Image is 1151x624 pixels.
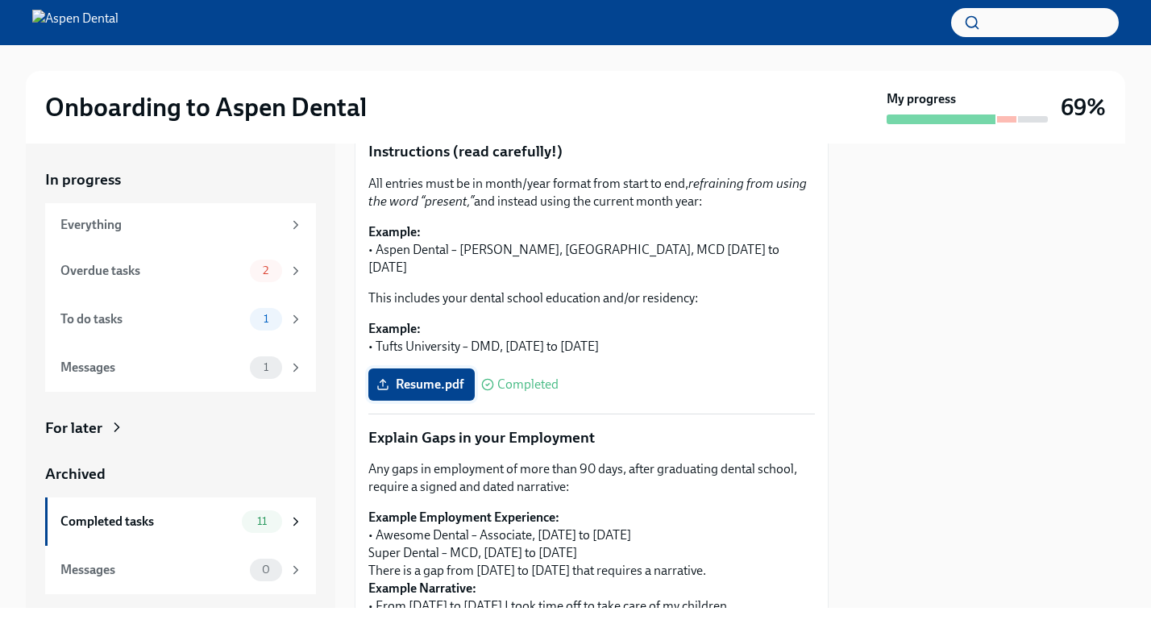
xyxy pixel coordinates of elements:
[1061,93,1106,122] h3: 69%
[252,564,280,576] span: 0
[45,418,316,439] a: For later
[45,343,316,392] a: Messages1
[60,513,235,530] div: Completed tasks
[368,175,815,210] p: All entries must be in month/year format from start to end, and instead using the current month y...
[32,10,118,35] img: Aspen Dental
[368,321,421,336] strong: Example:
[368,176,807,209] em: refraining from using the word “present,”
[368,510,559,525] strong: Example Employment Experience:
[887,90,956,108] strong: My progress
[45,418,102,439] div: For later
[497,378,559,391] span: Completed
[368,427,815,448] p: Explain Gaps in your Employment
[45,247,316,295] a: Overdue tasks2
[254,361,278,373] span: 1
[368,320,815,356] p: • Tufts University – DMD, [DATE] to [DATE]
[60,561,243,579] div: Messages
[45,169,316,190] a: In progress
[45,295,316,343] a: To do tasks1
[45,203,316,247] a: Everything
[368,141,815,162] p: Instructions (read carefully!)
[368,224,421,239] strong: Example:
[368,460,815,496] p: Any gaps in employment of more than 90 days, after graduating dental school, require a signed and...
[60,216,282,234] div: Everything
[368,368,475,401] label: Resume.pdf
[368,223,815,277] p: • Aspen Dental – [PERSON_NAME], [GEOGRAPHIC_DATA], MCD [DATE] to [DATE]
[45,546,316,594] a: Messages0
[368,289,815,307] p: This includes your dental school education and/or residency:
[45,497,316,546] a: Completed tasks11
[60,359,243,376] div: Messages
[60,262,243,280] div: Overdue tasks
[368,580,476,596] strong: Example Narrative:
[45,464,316,485] a: Archived
[380,376,463,393] span: Resume.pdf
[253,264,278,277] span: 2
[60,310,243,328] div: To do tasks
[247,515,276,527] span: 11
[254,313,278,325] span: 1
[45,91,367,123] h2: Onboarding to Aspen Dental
[368,509,815,615] p: • Awesome Dental – Associate, [DATE] to [DATE] Super Dental – MCD, [DATE] to [DATE] There is a ga...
